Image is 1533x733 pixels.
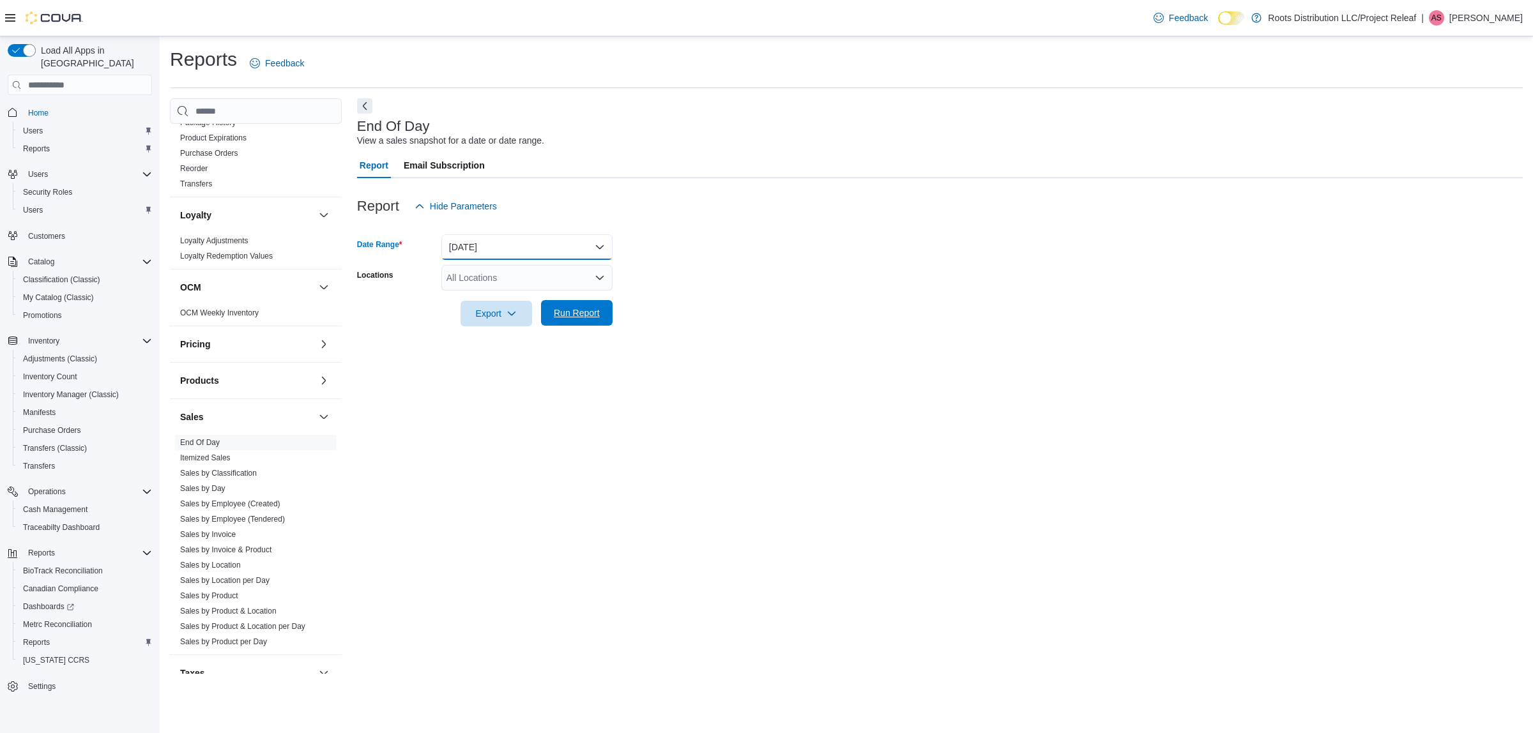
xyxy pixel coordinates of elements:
span: Customers [28,231,65,241]
label: Locations [357,270,393,280]
button: Canadian Compliance [13,580,157,598]
a: Inventory Count [18,369,82,384]
a: Users [18,123,48,139]
h3: Loyalty [180,209,211,222]
button: [DATE] [441,234,613,260]
span: Hide Parameters [430,200,497,213]
button: Reports [13,140,157,158]
button: Promotions [13,306,157,324]
span: Inventory Manager (Classic) [18,387,152,402]
span: Operations [28,487,66,497]
div: Loyalty [170,233,342,269]
span: Export [468,301,524,326]
span: Load All Apps in [GEOGRAPHIC_DATA] [36,44,152,70]
button: Operations [23,484,71,499]
span: Sales by Employee (Tendered) [180,514,285,524]
a: Canadian Compliance [18,581,103,596]
a: Sales by Employee (Tendered) [180,515,285,524]
button: Reports [13,633,157,651]
span: Email Subscription [404,153,485,178]
span: Reports [23,637,50,647]
button: Customers [3,227,157,245]
span: Purchase Orders [18,423,152,438]
span: Transfers [18,458,152,474]
button: Products [180,374,314,387]
span: Inventory [23,333,152,349]
span: Sales by Employee (Created) [180,499,280,509]
span: Feedback [1169,11,1208,24]
a: Feedback [245,50,309,76]
a: Itemized Sales [180,453,231,462]
h1: Reports [170,47,237,72]
span: Users [18,123,152,139]
span: Cash Management [23,504,88,515]
a: Sales by Product per Day [180,637,267,646]
button: Catalog [23,254,59,269]
a: Adjustments (Classic) [18,351,102,366]
span: Reorder [180,163,208,174]
a: Dashboards [18,599,79,614]
button: Inventory [3,332,157,350]
span: Settings [28,681,56,691]
span: Product Expirations [180,133,247,143]
span: Sales by Product per Day [180,637,267,647]
button: Pricing [316,336,332,352]
a: Security Roles [18,185,77,200]
a: Sales by Location [180,561,241,570]
span: Traceabilty Dashboard [18,520,152,535]
button: Export [461,301,532,326]
button: Reports [3,544,157,562]
span: Manifests [23,407,56,418]
a: Promotions [18,308,67,323]
button: Users [13,201,157,219]
span: Metrc Reconciliation [18,617,152,632]
a: Sales by Invoice & Product [180,545,271,554]
span: Sales by Product & Location [180,606,277,616]
button: OCM [316,280,332,295]
button: [US_STATE] CCRS [13,651,157,669]
button: Sales [180,411,314,423]
span: Manifests [18,405,152,420]
a: Sales by Employee (Created) [180,499,280,508]
button: Inventory Manager (Classic) [13,386,157,404]
span: Loyalty Redemption Values [180,251,273,261]
span: Home [23,104,152,120]
button: Taxes [180,667,314,679]
span: Users [18,202,152,218]
h3: Products [180,374,219,387]
a: Transfers (Classic) [18,441,92,456]
span: Inventory Count [23,372,77,382]
button: Classification (Classic) [13,271,157,289]
button: Run Report [541,300,613,326]
span: Sales by Invoice [180,529,236,540]
span: Inventory Manager (Classic) [23,389,119,400]
h3: Report [357,199,399,214]
span: Loyalty Adjustments [180,236,248,246]
span: [US_STATE] CCRS [23,655,89,665]
span: End Of Day [180,437,220,448]
a: Sales by Product & Location per Day [180,622,305,631]
span: Reports [18,141,152,156]
span: My Catalog (Classic) [23,292,94,303]
span: BioTrack Reconciliation [23,566,103,576]
span: My Catalog (Classic) [18,290,152,305]
span: Sales by Invoice & Product [180,545,271,555]
a: Sales by Product [180,591,238,600]
a: Traceabilty Dashboard [18,520,105,535]
span: Dashboards [23,601,74,612]
div: Antwan Stone [1429,10,1444,26]
button: Loyalty [316,208,332,223]
a: Loyalty Adjustments [180,236,248,245]
button: Operations [3,483,157,501]
span: Metrc Reconciliation [23,619,92,630]
button: Adjustments (Classic) [13,350,157,368]
span: Cash Management [18,502,152,517]
span: Catalog [23,254,152,269]
button: Users [23,167,53,182]
a: Purchase Orders [180,149,238,158]
button: Transfers [13,457,157,475]
a: My Catalog (Classic) [18,290,99,305]
button: Next [357,98,372,114]
p: | [1421,10,1424,26]
span: Settings [23,678,152,694]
